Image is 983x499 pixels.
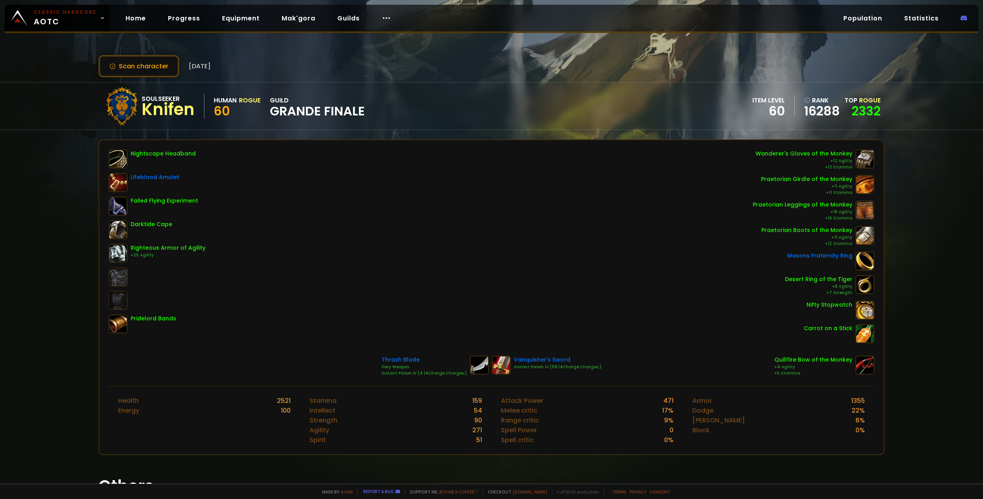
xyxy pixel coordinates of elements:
[856,301,874,320] img: item-2820
[856,356,874,375] img: item-15295
[270,105,365,117] span: Grande Finale
[856,324,874,343] img: item-11122
[341,489,353,495] a: a fan
[692,396,712,406] div: Armor
[753,215,852,221] div: +16 Stamina
[898,10,945,26] a: Statistics
[474,406,482,415] div: 54
[472,425,482,435] div: 271
[277,396,291,406] div: 2521
[785,290,852,296] div: +7 Strength
[483,489,547,495] span: Checkout
[109,244,127,263] img: item-10070
[804,95,840,105] div: rank
[662,406,674,415] div: 17 %
[109,150,127,168] img: item-8176
[852,406,865,415] div: 22 %
[856,275,874,294] img: item-12013
[501,425,537,435] div: Spell Power
[856,226,874,245] img: item-15181
[119,10,152,26] a: Home
[806,301,852,309] div: Nifty Stopwatch
[501,435,534,445] div: Spell critic
[755,164,852,170] div: +12 Stamina
[331,10,366,26] a: Guilds
[856,150,874,168] img: item-10110
[109,220,127,239] img: item-4114
[34,9,96,27] span: AOTC
[382,356,467,364] div: Thrash Blade
[514,364,601,370] div: Instant Poison IV (58 |4Charge:Charges;)
[755,158,852,164] div: +12 Agility
[214,95,237,105] div: Human
[470,356,489,375] img: item-17705
[761,190,852,196] div: +11 Stamina
[837,10,888,26] a: Population
[650,489,670,495] a: Consent
[131,220,172,228] div: Darktide Cape
[692,415,745,425] div: [PERSON_NAME]
[753,201,852,209] div: Praetorian Leggings of the Monkey
[761,241,852,247] div: +12 Stamina
[761,234,852,241] div: +11 Agility
[189,61,211,71] span: [DATE]
[118,406,139,415] div: Energy
[131,252,206,258] div: +25 Agility
[851,396,865,406] div: 1355
[856,425,865,435] div: 0 %
[513,489,547,495] a: [DOMAIN_NAME]
[774,364,852,370] div: +4 Agility
[275,10,322,26] a: Mak'gora
[281,406,291,415] div: 100
[214,102,230,120] span: 60
[630,489,646,495] a: Privacy
[309,425,329,435] div: Agility
[162,10,206,26] a: Progress
[474,415,482,425] div: 90
[856,201,874,219] img: item-15186
[472,396,482,406] div: 159
[309,435,326,445] div: Spirit
[405,489,478,495] span: Support me,
[109,173,127,192] img: item-9641
[5,5,110,31] a: Classic HardcoreAOTC
[774,370,852,377] div: +5 Stamina
[804,324,852,333] div: Carrot on a Stick
[612,489,626,495] a: Terms
[309,396,337,406] div: Stamina
[382,364,467,370] div: Fiery Weapon
[692,406,714,415] div: Dodge
[664,415,674,425] div: 9 %
[663,396,674,406] div: 471
[492,356,511,375] img: item-10823
[98,55,179,77] button: Scan character
[552,489,599,495] span: v. d752d5 - production
[845,95,881,105] div: Top
[753,209,852,215] div: +16 Agility
[109,197,127,216] img: item-9647
[761,226,852,234] div: Praetorian Boots of the Monkey
[785,275,852,283] div: Desert Ring of the Tiger
[856,175,874,194] img: item-15180
[476,435,482,445] div: 51
[98,474,885,499] h1: Others
[852,102,881,120] a: 2332
[131,150,196,158] div: Nightscape Headband
[692,425,710,435] div: Block
[216,10,266,26] a: Equipment
[317,489,353,495] span: Made by
[309,406,335,415] div: Intellect
[514,356,601,364] div: Vanquisher's Sword
[761,183,852,190] div: +11 Agility
[142,104,195,115] div: Knifen
[501,415,539,425] div: Range critic
[131,173,179,181] div: Lifeblood Amulet
[787,252,852,260] div: Masons Fraternity Ring
[501,406,537,415] div: Melee critic
[270,95,365,117] div: guild
[109,314,127,333] img: item-14672
[785,283,852,290] div: +8 Agility
[501,396,543,406] div: Attack Power
[856,252,874,271] img: item-9533
[363,488,394,494] a: Report a bug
